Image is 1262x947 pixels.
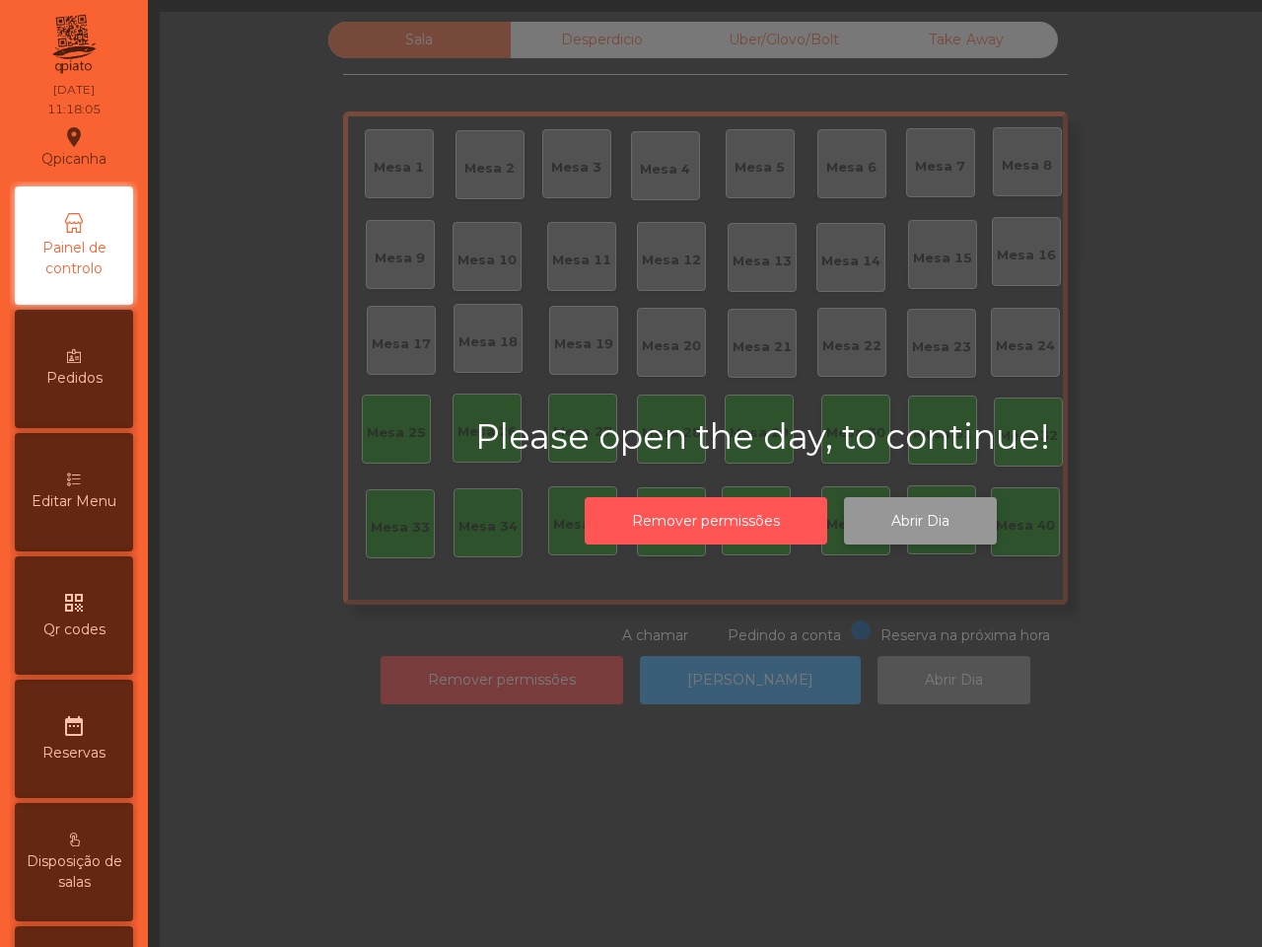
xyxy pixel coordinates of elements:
div: [DATE] [53,81,95,99]
i: location_on [62,125,86,149]
button: Abrir Dia [844,497,997,546]
span: Pedidos [46,368,103,389]
span: Editar Menu [32,491,116,512]
div: 11:18:05 [47,101,101,118]
span: Painel de controlo [20,238,128,279]
h2: Please open the day, to continue! [475,416,1106,458]
i: date_range [62,714,86,738]
span: Reservas [42,743,105,764]
span: Disposição de salas [20,851,128,893]
img: qpiato [49,10,98,79]
i: qr_code [62,591,86,615]
button: Remover permissões [585,497,827,546]
span: Qr codes [43,619,105,640]
div: Qpicanha [41,122,106,172]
